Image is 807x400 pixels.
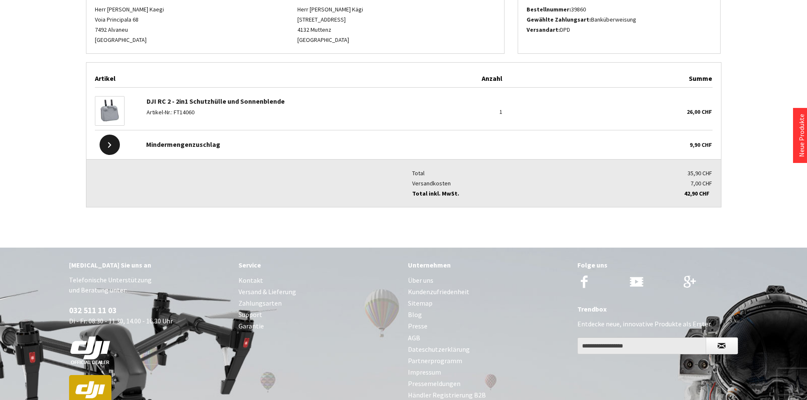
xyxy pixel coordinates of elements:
div: Versandkosten [412,178,622,188]
p: Entdecke neue, innovative Produkte als Erster. [577,319,738,329]
a: Zahlungsarten [238,298,399,309]
span: Herr [297,6,308,13]
a: Versand & Lieferung [238,286,399,298]
div: 26,00 CHF [502,92,713,125]
div: Total inkl. MwSt. [412,188,622,199]
strong: Gewählte Zahlungsart: [527,16,591,23]
div: 35,90 CHF [622,168,713,178]
a: Presse [408,320,569,332]
a: Support [238,309,399,320]
div: Trendbox [577,303,738,314]
div: Service [238,259,399,270]
a: Pressemeldungen [408,378,569,389]
a: Neue Produkte [797,114,806,157]
div: Anzahl [434,71,502,87]
a: Sitemap [408,298,569,309]
a: DJI RC 2 - 2in1 Schutzhülle und Sonnenblende [147,97,285,105]
span: [PERSON_NAME] [310,6,351,13]
img: DJI RC 2 - 2in1 Schutzhülle und Sonnenblende [95,97,124,125]
span: Voia Principala 68 [95,16,139,23]
span: [PERSON_NAME] [107,6,148,13]
span: [GEOGRAPHIC_DATA] [297,36,349,44]
span: Herr [95,6,106,13]
div: Folge uns [577,259,738,270]
a: Dateschutzerklärung [408,344,569,355]
div: 42,90 CHF [620,188,710,199]
strong: Bestellnummer: [527,6,571,13]
a: 032 511 11 03 [69,305,116,315]
strong: Versandart: [527,26,560,33]
a: Garantie [238,320,399,332]
span: Kaegi [150,6,164,13]
a: Kontakt [238,275,399,286]
div: [MEDICAL_DATA] Sie uns an [69,259,230,270]
a: Kundenzufriedenheit [408,286,569,298]
a: Partnerprogramm [408,355,569,367]
div: Total [412,168,622,178]
img: white-dji-schweiz-logo-official_140x140.png [69,336,111,365]
span: Mindermengenzuschlag [146,140,220,149]
div: Summe [502,71,713,87]
button: Newsletter abonnieren [706,337,738,354]
a: AGB [408,332,569,344]
a: Über uns [408,275,569,286]
input: Ihre E-Mail Adresse [577,337,706,354]
span: Muttenz [311,26,331,33]
div: Artikel [95,71,435,87]
div: Unternehmen [408,259,569,270]
span: [STREET_ADDRESS] [297,16,346,23]
span: Alvaneu [108,26,128,33]
div: 9,90 CHF [592,130,712,154]
span: 7492 [95,26,107,33]
a: Blog [408,309,569,320]
span: 4132 [297,26,309,33]
div: 1 [434,92,502,125]
span: Kägi [352,6,363,13]
a: Impressum [408,367,569,378]
p: Artikel-Nr.: FT14060 [147,107,430,117]
span: [GEOGRAPHIC_DATA] [95,36,147,44]
div: 7,00 CHF [622,178,713,188]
